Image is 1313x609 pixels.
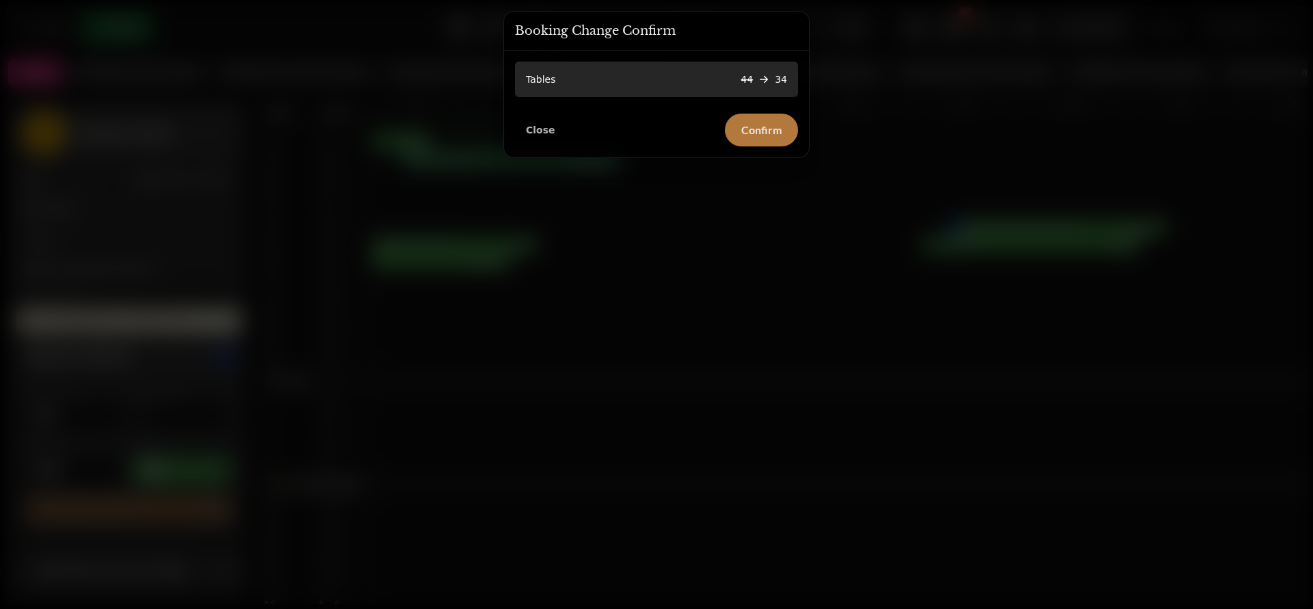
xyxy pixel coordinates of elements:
h3: Booking Change Confirm [515,23,798,39]
span: Confirm [741,125,782,135]
button: Confirm [725,114,798,146]
span: Close [526,125,555,135]
p: 34 [775,73,787,86]
button: Close [515,121,566,139]
p: 44 [741,73,753,86]
p: Tables [526,73,556,86]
